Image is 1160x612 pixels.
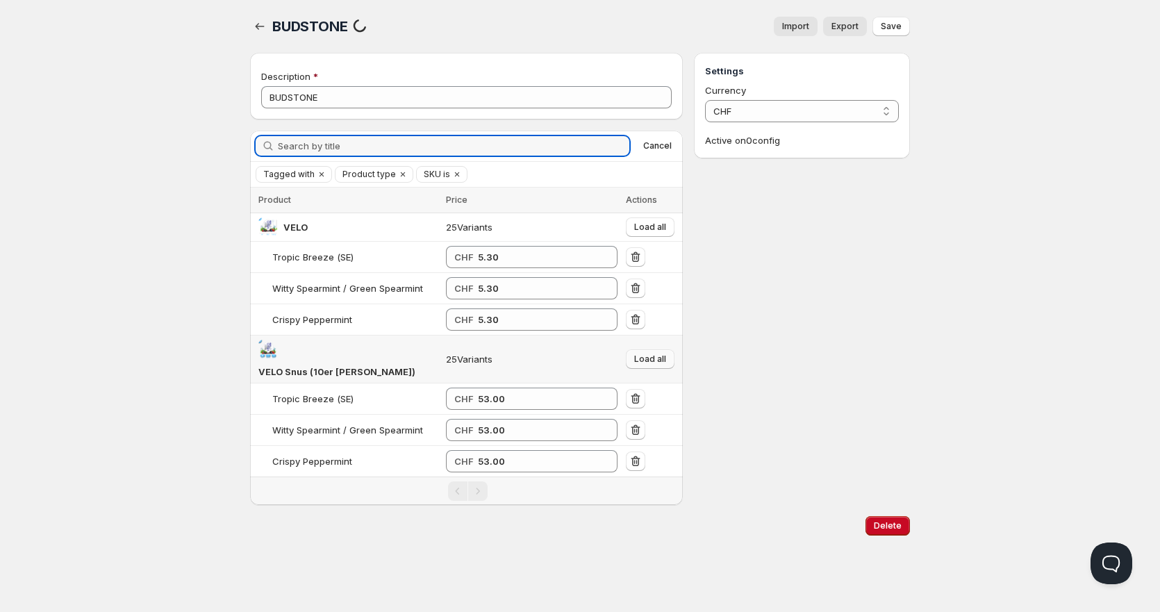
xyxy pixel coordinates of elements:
div: Tropic Breeze (SE) [272,250,354,264]
button: Cancel [638,138,677,154]
span: Delete [874,520,902,531]
strong: CHF [454,314,474,325]
input: Private internal description [261,86,672,108]
span: Tagged with [263,169,315,180]
div: Crispy Peppermint [272,454,352,468]
td: 25 Variants [442,336,622,383]
button: Product type [335,167,396,182]
span: Crispy Peppermint [272,456,352,467]
div: Witty Spearmint / Green Spearmint [272,281,423,295]
td: 25 Variants [442,213,622,242]
strong: CHF [454,424,474,436]
h3: Settings [705,64,899,78]
button: Clear [396,167,410,182]
span: Load all [634,354,666,365]
a: Export [823,17,867,36]
button: Save [872,17,910,36]
button: Clear [450,167,464,182]
span: VELO Snus (10er [PERSON_NAME]) [258,366,415,377]
div: VELO [283,220,308,234]
span: Product [258,195,291,205]
div: VELO Snus (10er Stange) [258,365,415,379]
span: VELO [283,222,308,233]
span: Load all [634,222,666,233]
button: Load all [626,217,674,237]
strong: CHF [454,456,474,467]
span: Actions [626,195,657,205]
span: Tropic Breeze (SE) [272,251,354,263]
input: Search by title [278,136,629,156]
input: 5.50 [478,308,597,331]
button: Tagged with [256,167,315,182]
button: Delete [865,516,910,536]
input: 55.00 [478,450,597,472]
iframe: Help Scout Beacon - Open [1091,543,1132,584]
button: Import [774,17,818,36]
span: Tropic Breeze (SE) [272,393,354,404]
button: SKU is [417,167,450,182]
div: Crispy Peppermint [272,313,352,326]
span: Crispy Peppermint [272,314,352,325]
button: Load all [626,349,674,369]
strong: CHF [454,251,474,263]
span: Witty Spearmint / Green Spearmint [272,424,423,436]
span: Witty Spearmint / Green Spearmint [272,283,423,294]
input: 55.00 [478,419,597,441]
p: Active on 0 config [705,133,899,147]
span: Currency [705,85,746,96]
nav: Pagination [250,477,683,505]
input: 5.50 [478,277,597,299]
span: Cancel [643,140,672,151]
input: 5.50 [478,246,597,268]
span: BUDSTONE [272,18,347,35]
span: Export [831,21,859,32]
input: 55.00 [478,388,597,410]
span: Description [261,71,310,82]
div: Witty Spearmint / Green Spearmint [272,423,423,437]
span: Price [446,195,467,205]
strong: CHF [454,393,474,404]
span: SKU is [424,169,450,180]
strong: CHF [454,283,474,294]
div: Tropic Breeze (SE) [272,392,354,406]
button: Clear [315,167,329,182]
span: Product type [342,169,396,180]
span: Import [782,21,809,32]
span: Save [881,21,902,32]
